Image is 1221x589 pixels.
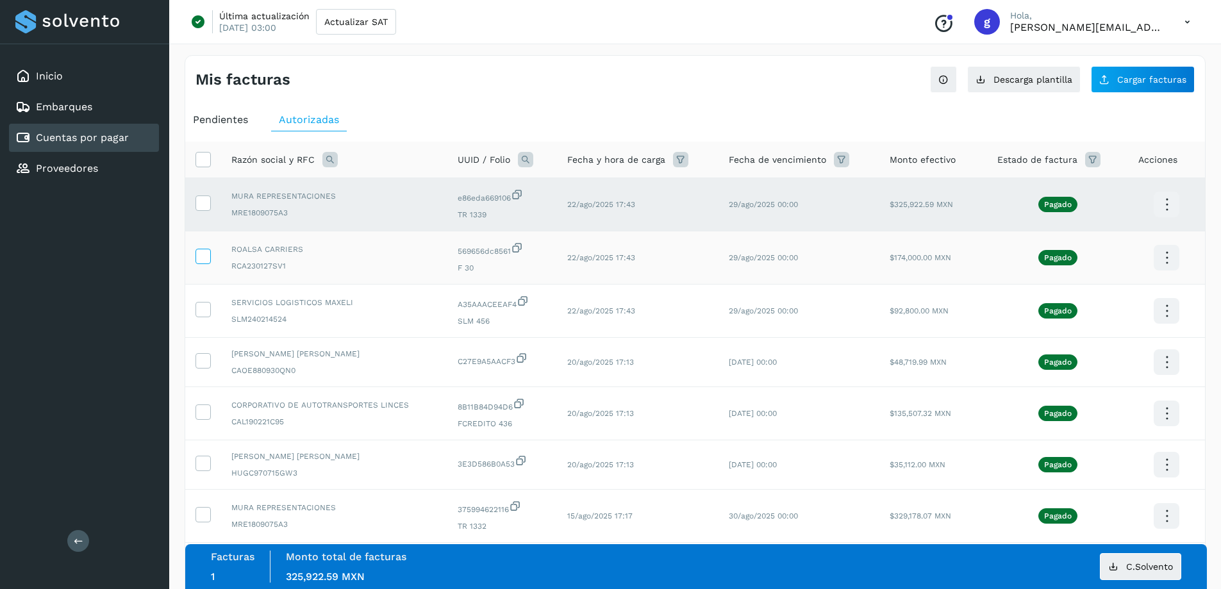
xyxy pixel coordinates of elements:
[9,93,159,121] div: Embarques
[458,262,547,274] span: F 30
[993,75,1072,84] span: Descarga plantilla
[567,306,635,315] span: 22/ago/2025 17:43
[1044,200,1072,209] p: Pagado
[729,511,798,520] span: 30/ago/2025 00:00
[567,358,634,367] span: 20/ago/2025 17:13
[1100,553,1181,580] button: C.Solvento
[231,244,437,255] span: ROALSA CARRIERS
[231,416,437,427] span: CAL190221C95
[231,518,437,530] span: MRE1809075A3
[1044,511,1072,520] p: Pagado
[231,467,437,479] span: HUGC970715GW3
[231,153,315,167] span: Razón social y RFC
[567,409,634,418] span: 20/ago/2025 17:13
[219,10,310,22] p: Última actualización
[458,397,547,413] span: 8B11B84D94D6
[231,399,437,411] span: CORPORATIVO DE AUTOTRANSPORTES LINCES
[890,153,956,167] span: Monto efectivo
[231,190,437,202] span: MURA REPRESENTACIONES
[458,500,547,515] span: 375994622116
[1010,21,1164,33] p: guillermo.alvarado@nurib.com.mx
[211,551,254,563] label: Facturas
[890,460,945,469] span: $35,112.00 MXN
[458,352,547,367] span: C27E9A5AACF3
[567,153,665,167] span: Fecha y hora de carga
[231,297,437,308] span: SERVICIOS LOGISTICOS MAXELI
[729,306,798,315] span: 29/ago/2025 00:00
[458,209,547,220] span: TR 1339
[36,101,92,113] a: Embarques
[324,17,388,26] span: Actualizar SAT
[1044,409,1072,418] p: Pagado
[890,409,951,418] span: $135,507.32 MXN
[231,260,437,272] span: RCA230127SV1
[458,454,547,470] span: 3E3D586B0A53
[567,253,635,262] span: 22/ago/2025 17:43
[729,253,798,262] span: 29/ago/2025 00:00
[231,348,437,360] span: [PERSON_NAME] [PERSON_NAME]
[458,242,547,257] span: 569656dc8561
[231,207,437,219] span: MRE1809075A3
[729,409,777,418] span: [DATE] 00:00
[36,70,63,82] a: Inicio
[1117,75,1186,84] span: Cargar facturas
[195,71,290,89] h4: Mis facturas
[890,306,949,315] span: $92,800.00 MXN
[9,124,159,152] div: Cuentas por pagar
[279,113,339,126] span: Autorizadas
[219,22,276,33] p: [DATE] 03:00
[1138,153,1177,167] span: Acciones
[9,62,159,90] div: Inicio
[1044,460,1072,469] p: Pagado
[458,153,510,167] span: UUID / Folio
[231,313,437,325] span: SLM240214524
[967,66,1081,93] button: Descarga plantilla
[458,295,547,310] span: A35AAACEEAF4
[1091,66,1195,93] button: Cargar facturas
[567,511,633,520] span: 15/ago/2025 17:17
[1044,358,1072,367] p: Pagado
[316,9,396,35] button: Actualizar SAT
[458,520,547,532] span: TR 1332
[231,451,437,462] span: [PERSON_NAME] [PERSON_NAME]
[36,131,129,144] a: Cuentas por pagar
[997,153,1077,167] span: Estado de factura
[729,358,777,367] span: [DATE] 00:00
[211,570,215,583] span: 1
[890,511,951,520] span: $329,178.07 MXN
[1044,306,1072,315] p: Pagado
[729,153,826,167] span: Fecha de vencimiento
[1010,10,1164,21] p: Hola,
[286,570,365,583] span: 325,922.59 MXN
[36,162,98,174] a: Proveedores
[890,253,951,262] span: $174,000.00 MXN
[567,460,634,469] span: 20/ago/2025 17:13
[458,188,547,204] span: e86eda669106
[729,200,798,209] span: 29/ago/2025 00:00
[9,154,159,183] div: Proveedores
[231,365,437,376] span: CAOE880930QN0
[729,460,777,469] span: [DATE] 00:00
[1044,253,1072,262] p: Pagado
[231,502,437,513] span: MURA REPRESENTACIONES
[458,418,547,429] span: FCREDITO 436
[567,200,635,209] span: 22/ago/2025 17:43
[193,113,248,126] span: Pendientes
[1126,562,1173,571] span: C.Solvento
[890,200,953,209] span: $325,922.59 MXN
[286,551,406,563] label: Monto total de facturas
[458,315,547,327] span: SLM 456
[890,358,947,367] span: $48,719.99 MXN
